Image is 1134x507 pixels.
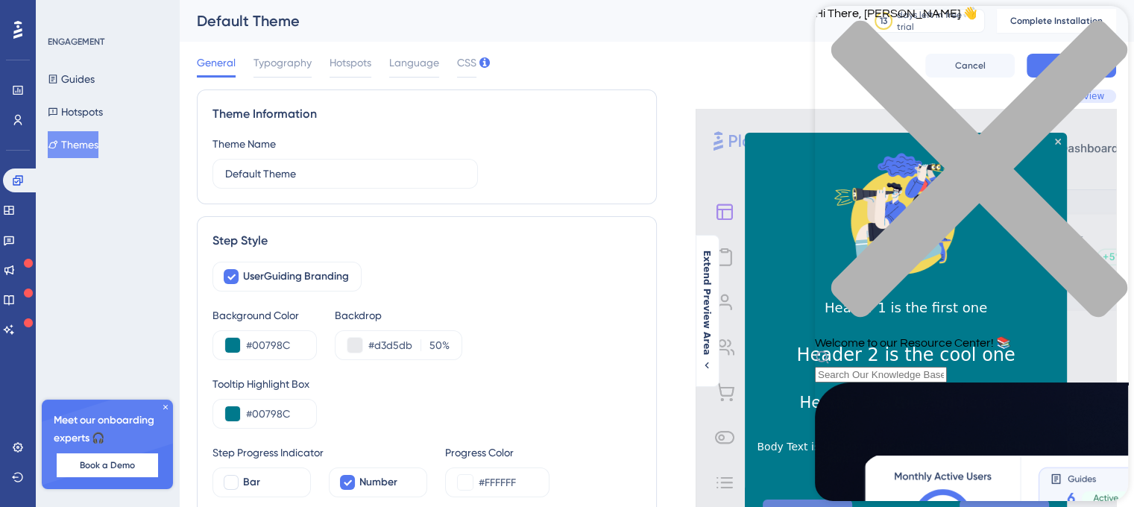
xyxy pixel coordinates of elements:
[253,54,312,72] span: Typography
[420,336,450,354] label: %
[330,54,371,72] span: Hotspots
[695,251,719,372] button: Extend Preview Area
[212,306,317,324] div: Background Color
[197,10,828,31] div: Default Theme
[426,336,442,354] input: %
[4,4,40,40] button: Open AI Assistant Launcher
[48,66,95,92] button: Guides
[212,135,276,153] div: Theme Name
[757,441,1055,465] p: Body Text is the text snippet you can explain anything to your users about your product
[225,166,465,182] input: Theme Name
[212,444,427,462] div: Step Progress Indicator
[80,459,135,471] span: Book a Demo
[389,54,439,72] span: Language
[335,306,462,324] div: Backdrop
[35,4,93,22] span: Need Help?
[48,98,103,125] button: Hotspots
[243,473,260,491] span: Bar
[212,375,641,393] div: Tooltip Highlight Box
[57,453,158,477] button: Book a Demo
[212,105,641,123] div: Theme Information
[445,444,549,462] div: Progress Color
[757,344,1055,365] h2: Header 2 is the cool one
[359,473,397,491] span: Number
[9,9,36,36] img: launcher-image-alternative-text
[48,131,98,158] button: Themes
[54,412,161,447] span: Meet our onboarding experts 🎧
[197,54,236,72] span: General
[701,251,713,356] span: Extend Preview Area
[48,36,104,48] div: ENGAGEMENT
[757,394,1055,412] h3: Header 3 is the middle one
[212,232,641,250] div: Step Style
[757,300,1055,315] h1: Header 1 is the first one
[243,268,349,286] span: UserGuiding Branding
[457,54,476,72] span: CSS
